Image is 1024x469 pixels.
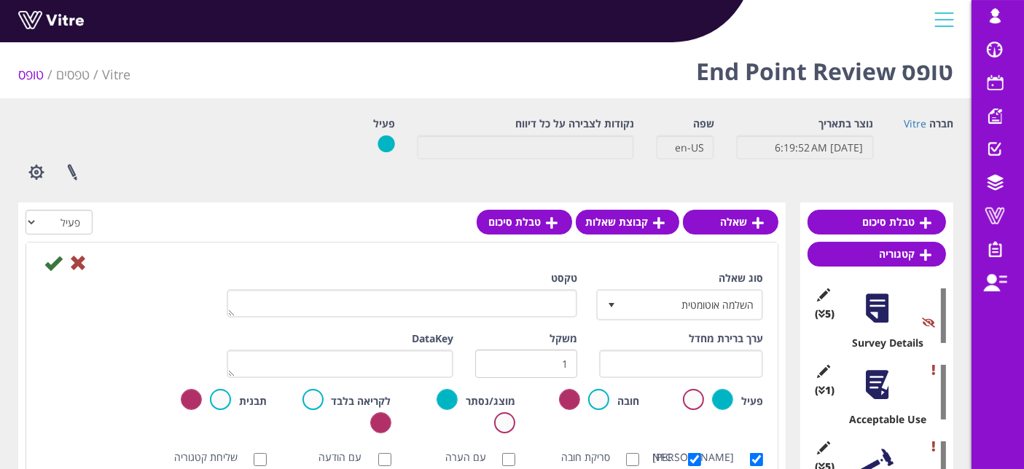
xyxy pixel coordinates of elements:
span: (1 ) [815,383,835,398]
a: קבוצת שאלות [576,210,679,234]
input: סריקת חובה [626,453,639,466]
label: שפה [693,117,714,131]
label: חברה [929,117,953,131]
label: תבנית [239,394,267,409]
img: yes [378,135,395,153]
label: חובה [617,394,639,409]
li: טופס [18,66,56,84]
label: לקריאה בלבד [332,394,391,409]
label: נוצר בתאריך [819,117,874,131]
span: select [598,291,625,318]
input: עם הערה [502,453,515,466]
label: טקסט [551,271,577,285]
a: שאלה [683,210,778,234]
input: שליחת קטגוריה נסתרת [254,453,267,466]
a: טפסים [56,66,90,83]
label: ערך ברירת מחדל [689,331,763,346]
input: עם הודעה [378,453,391,466]
label: סריקת חובה [561,450,625,465]
label: NFC [661,450,687,465]
label: עם הערה [445,450,501,465]
a: Vitre [102,66,130,83]
label: פעיל [741,394,763,409]
div: Acceptable Use [818,412,946,427]
h1: טופס End Point Review [696,36,953,98]
label: עם הודעה [319,450,377,465]
input: NFC [688,453,701,466]
label: סוג שאלה [719,271,763,285]
label: משקל [550,331,577,346]
label: [PERSON_NAME] [723,450,749,465]
a: Vitre [904,117,926,130]
input: [PERSON_NAME] [750,453,763,466]
label: DataKey [412,331,453,346]
div: Survey Details [818,336,946,350]
label: מוצג/נסתר [466,394,515,409]
label: נקודות לצבירה על כל דיווח [515,117,634,131]
a: טבלת סיכום [808,210,946,234]
a: קטגוריה [808,242,946,267]
a: טבלת סיכום [477,210,572,234]
span: השלמה אוטומטית [624,291,762,318]
span: (5 ) [815,307,835,321]
label: פעיל [373,117,395,131]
